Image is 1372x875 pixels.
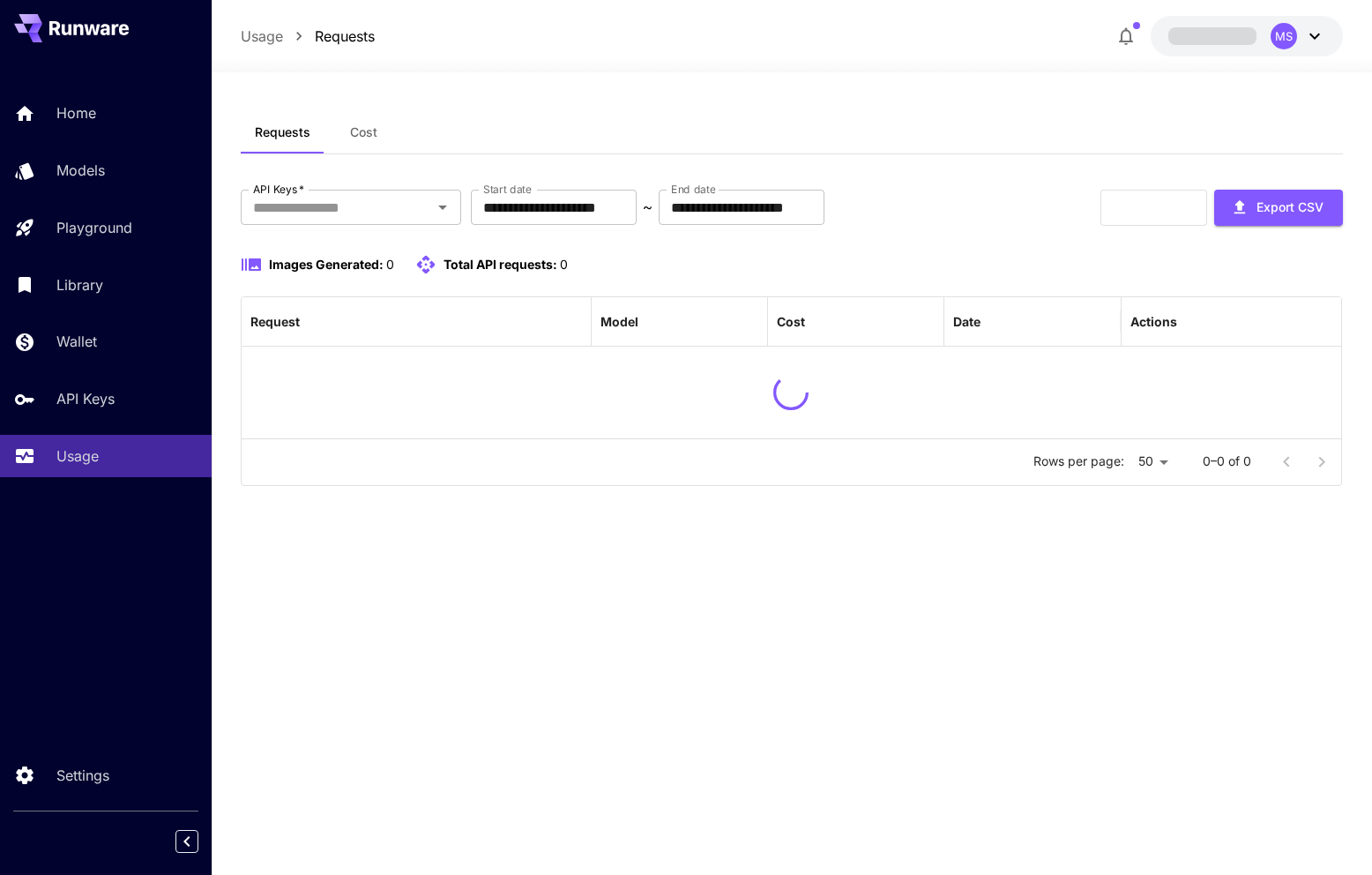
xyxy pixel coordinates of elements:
p: Models [56,160,105,181]
button: Export CSV [1214,190,1343,226]
button: MS [1151,16,1343,56]
label: API Keys [253,182,304,197]
div: Cost [777,314,805,329]
span: Images Generated: [269,257,384,272]
div: Actions [1130,314,1177,329]
p: Wallet [56,331,97,352]
label: End date [671,182,715,197]
button: Open [430,195,455,220]
span: 0 [560,257,568,272]
p: Library [56,274,103,295]
a: Requests [315,26,375,47]
span: Cost [350,124,377,140]
div: MS [1271,23,1297,49]
p: API Keys [56,388,115,409]
div: Collapse sidebar [189,826,212,857]
div: Request [250,314,300,329]
div: Date [953,314,981,329]
p: Rows per page: [1033,452,1124,470]
p: Usage [56,445,99,467]
a: Usage [241,26,283,47]
p: 0–0 of 0 [1203,452,1251,470]
p: Home [56,102,96,123]
label: Start date [483,182,532,197]
span: Requests [255,124,310,140]
p: ~ [643,197,652,218]
div: 50 [1131,449,1174,475]
p: Settings [56,765,109,786]
p: Playground [56,217,132,238]
div: Model [600,314,638,329]
span: Total API requests: [444,257,557,272]
span: 0 [386,257,394,272]
nav: breadcrumb [241,26,375,47]
button: Collapse sidebar [175,830,198,853]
